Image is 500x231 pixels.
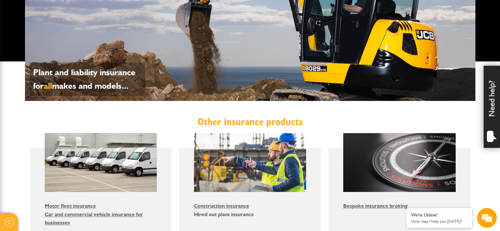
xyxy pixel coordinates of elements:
a: Hired out plant insurance [194,211,254,218]
h2: Other insurance products [30,116,470,128]
img: Construction insurance [194,133,306,192]
img: Bespoke insurance broking [343,133,456,192]
a: Bespoke insurance broking [343,203,408,209]
a: Construction insurance [194,203,249,209]
span: all [44,81,52,91]
a: Car and commercial vehicle insurance for businesses [45,211,143,226]
p: Plant and liability insurance for makes and models... [33,66,142,93]
a: Motor fleet insurance [45,203,96,209]
div: Need help? [484,66,500,148]
img: Motor fleet insurance [45,133,157,192]
p: How may I help you today? [411,219,467,224]
div: We're Online! [411,212,467,218]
